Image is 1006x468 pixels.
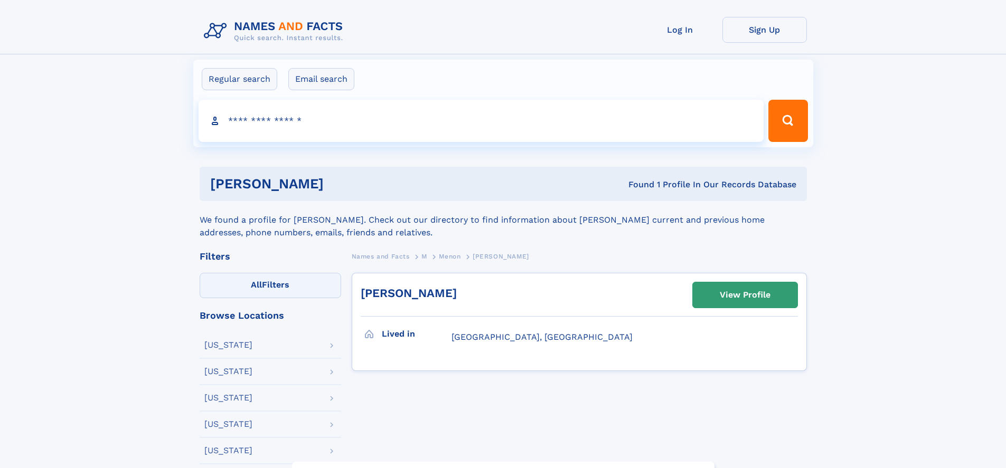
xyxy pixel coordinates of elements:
[204,446,252,455] div: [US_STATE]
[200,17,352,45] img: Logo Names and Facts
[204,420,252,428] div: [US_STATE]
[199,100,764,142] input: search input
[204,341,252,349] div: [US_STATE]
[720,283,770,307] div: View Profile
[421,250,427,263] a: M
[439,250,460,263] a: Menon
[204,367,252,376] div: [US_STATE]
[200,252,341,261] div: Filters
[202,68,277,90] label: Regular search
[638,17,722,43] a: Log In
[439,253,460,260] span: Menon
[693,282,797,308] a: View Profile
[476,179,796,190] div: Found 1 Profile In Our Records Database
[722,17,807,43] a: Sign Up
[251,280,262,290] span: All
[200,273,341,298] label: Filters
[200,311,341,320] div: Browse Locations
[768,100,807,142] button: Search Button
[382,325,452,343] h3: Lived in
[421,253,427,260] span: M
[352,250,410,263] a: Names and Facts
[288,68,354,90] label: Email search
[200,201,807,239] div: We found a profile for [PERSON_NAME]. Check out our directory to find information about [PERSON_N...
[204,394,252,402] div: [US_STATE]
[361,286,457,300] a: [PERSON_NAME]
[210,177,476,190] h1: [PERSON_NAME]
[473,253,529,260] span: [PERSON_NAME]
[452,332,633,342] span: [GEOGRAPHIC_DATA], [GEOGRAPHIC_DATA]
